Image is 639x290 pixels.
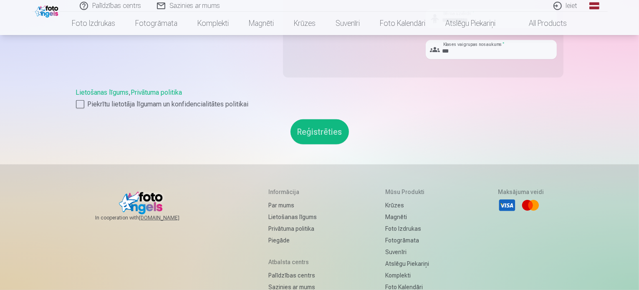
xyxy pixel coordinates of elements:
a: Lietošanas līgums [76,88,129,96]
a: Krūzes [284,12,326,35]
a: Par mums [268,199,317,211]
a: Privātuma politika [131,88,182,96]
a: Privātuma politika [268,223,317,235]
a: Suvenīri [385,246,429,258]
a: Foto kalendāri [370,12,436,35]
a: Fotogrāmata [385,235,429,246]
img: /fa1 [35,3,61,18]
a: All products [506,12,577,35]
h5: Atbalsta centrs [268,258,317,266]
a: Foto izdrukas [385,223,429,235]
span: In cooperation with [95,214,200,221]
a: Suvenīri [326,12,370,35]
a: Atslēgu piekariņi [385,258,429,270]
button: Reģistrēties [290,119,349,144]
div: , [76,88,563,109]
a: [DOMAIN_NAME] [139,214,200,221]
a: Piegāde [268,235,317,246]
a: Fotogrāmata [126,12,188,35]
a: Komplekti [188,12,239,35]
a: Komplekti [385,270,429,281]
li: Mastercard [521,196,540,214]
h5: Maksājuma veidi [498,188,544,196]
label: Piekrītu lietotāja līgumam un konfidencialitātes politikai [76,99,563,109]
li: Visa [498,196,516,214]
h5: Mūsu produkti [385,188,429,196]
a: Atslēgu piekariņi [436,12,506,35]
a: Magnēti [385,211,429,223]
h5: Informācija [268,188,317,196]
a: Lietošanas līgums [268,211,317,223]
a: Magnēti [239,12,284,35]
a: Palīdzības centrs [268,270,317,281]
a: Foto izdrukas [62,12,126,35]
a: Krūzes [385,199,429,211]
